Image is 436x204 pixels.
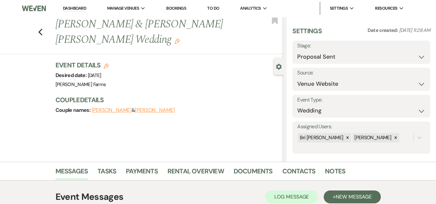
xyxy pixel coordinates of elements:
[240,5,261,12] span: Analytics
[88,72,101,79] span: [DATE]
[297,95,425,105] label: Event Type:
[175,38,180,44] button: Edit
[56,17,235,47] h1: [PERSON_NAME] & [PERSON_NAME] [PERSON_NAME] Wedding
[282,166,316,180] a: Contacts
[56,107,92,113] span: Couple names:
[97,166,116,180] a: Tasks
[135,108,175,113] button: [PERSON_NAME]
[166,5,186,11] a: Bookings
[126,166,158,180] a: Payments
[297,68,425,78] label: Source:
[234,166,273,180] a: Documents
[22,2,46,15] img: Weven Logo
[63,5,86,12] a: Dashboard
[352,133,392,142] div: [PERSON_NAME]
[375,5,397,12] span: Resources
[368,27,399,34] span: Date created:
[276,63,282,69] button: Close lead details
[56,166,88,180] a: Messages
[324,190,380,203] button: +New Message
[292,26,322,41] h3: Settings
[336,193,371,200] span: New Message
[274,193,309,200] span: Log Message
[297,41,425,51] label: Stage:
[265,190,318,203] button: Log Message
[325,166,345,180] a: Notes
[56,72,88,79] span: Desired date:
[399,27,430,34] span: [DATE] 11:28 AM
[297,122,425,131] label: Assigned Users:
[107,5,139,12] span: Manage Venues
[56,95,277,104] h3: Couple Details
[56,61,109,70] h3: Event Details
[92,108,132,113] button: [PERSON_NAME]
[56,190,124,204] h1: Event Messages
[207,5,219,11] a: To Do
[92,107,175,113] span: &
[330,5,348,12] span: Settings
[298,133,344,142] div: Bri [PERSON_NAME]
[56,81,106,88] span: [PERSON_NAME] Farms
[167,166,224,180] a: Rental Overview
